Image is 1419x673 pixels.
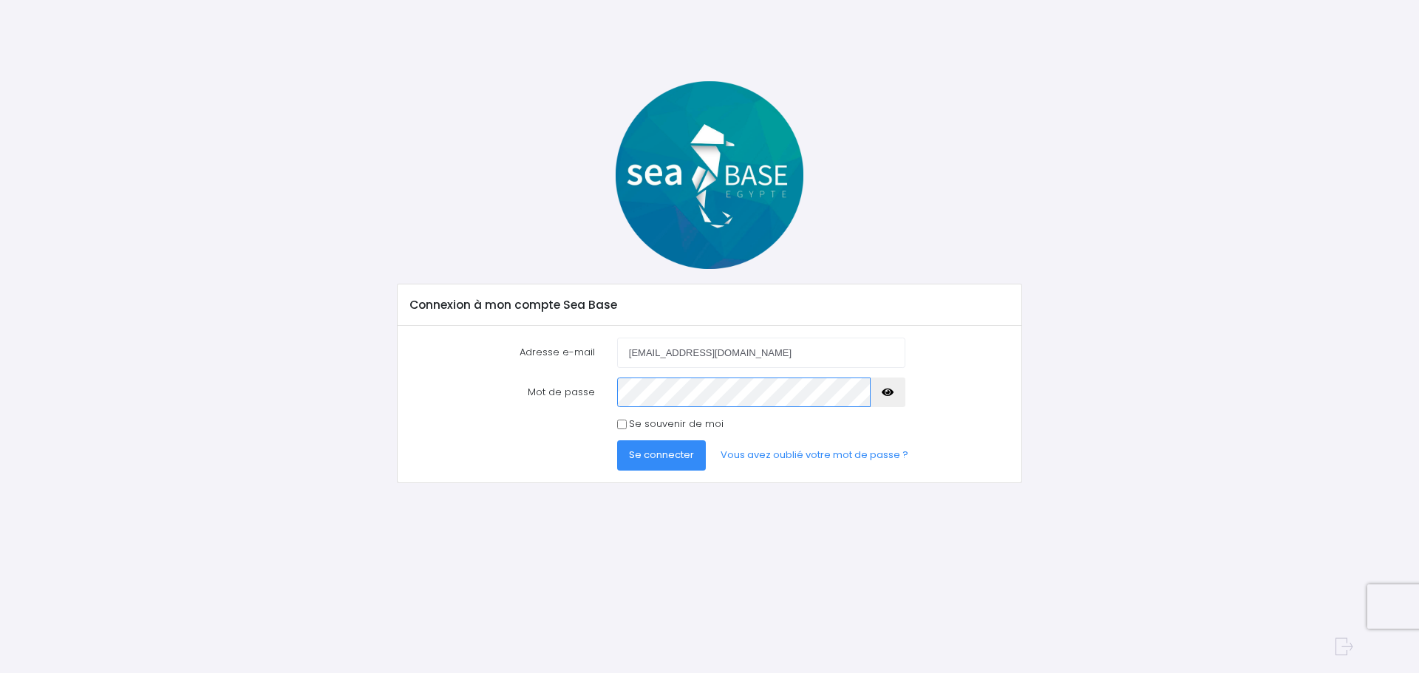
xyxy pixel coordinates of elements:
div: Connexion à mon compte Sea Base [398,284,1021,326]
span: Se connecter [629,448,694,462]
label: Mot de passe [399,378,606,407]
a: Vous avez oublié votre mot de passe ? [709,440,920,470]
label: Se souvenir de moi [629,417,724,431]
button: Se connecter [617,440,706,470]
label: Adresse e-mail [399,338,606,367]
